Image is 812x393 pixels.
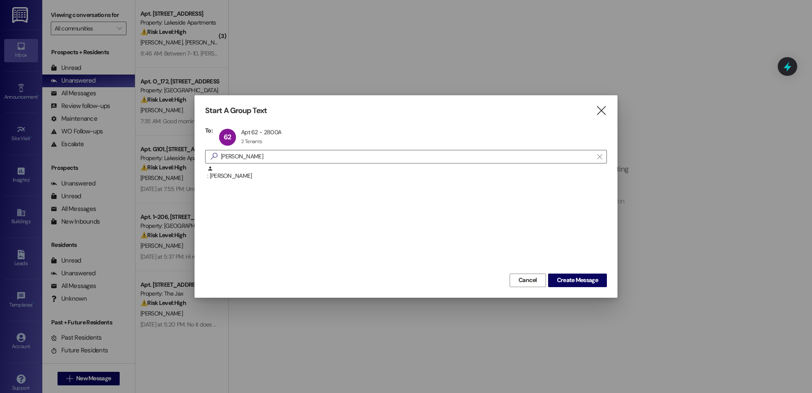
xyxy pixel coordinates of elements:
[221,151,593,163] input: Search for any contact or apartment
[205,106,267,116] h3: Start A Group Text
[241,138,262,145] div: 2 Tenants
[224,133,231,141] span: 62
[510,274,546,287] button: Cancel
[518,276,537,285] span: Cancel
[207,166,607,180] div: : [PERSON_NAME]
[241,128,281,136] div: Apt 62 - 2800A
[595,106,607,115] i: 
[205,166,607,187] div: : [PERSON_NAME]
[557,276,598,285] span: Create Message
[597,153,602,160] i: 
[207,152,221,161] i: 
[205,127,213,134] h3: To:
[548,274,607,287] button: Create Message
[593,150,606,163] button: Clear text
